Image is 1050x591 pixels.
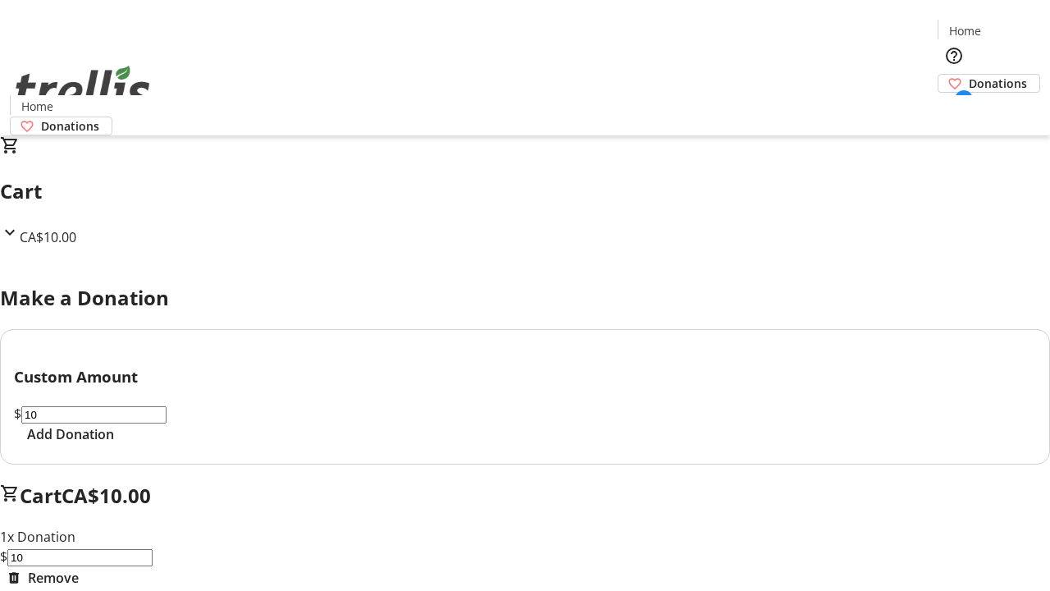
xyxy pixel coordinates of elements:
span: Donations [969,75,1027,92]
span: Donations [41,117,99,135]
span: $ [14,405,21,423]
span: Home [21,98,53,115]
span: CA$10.00 [20,228,76,246]
h3: Custom Amount [14,365,1036,388]
button: Help [938,39,970,72]
span: Add Donation [27,424,114,444]
img: Orient E2E Organization lSYSmkcoBg's Logo [10,48,156,130]
a: Home [11,98,63,115]
a: Donations [938,74,1040,93]
a: Donations [10,117,112,135]
button: Cart [938,93,970,126]
input: Donation Amount [7,549,153,566]
span: Remove [28,568,79,588]
span: CA$10.00 [62,482,151,509]
a: Home [938,22,991,39]
button: Add Donation [14,424,127,444]
input: Donation Amount [21,406,167,424]
span: Home [949,22,981,39]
